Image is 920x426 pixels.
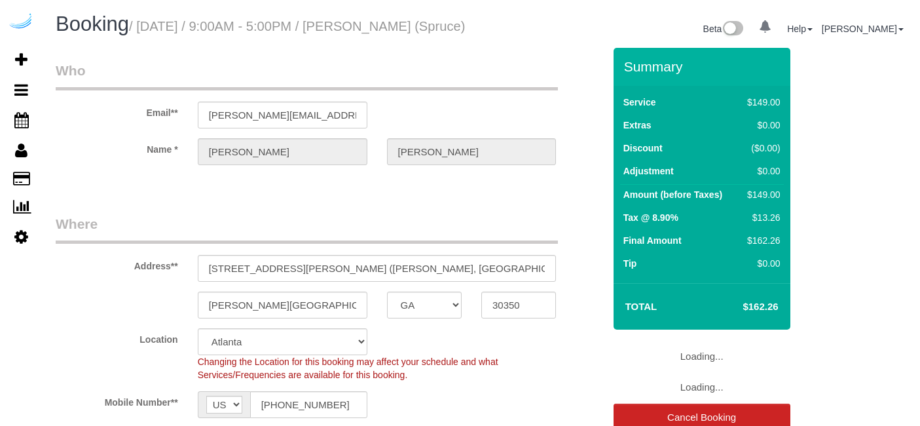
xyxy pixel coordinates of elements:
[742,211,780,224] div: $13.26
[623,188,722,201] label: Amount (before Taxes)
[624,59,784,74] h3: Summary
[56,61,558,90] legend: Who
[46,138,188,156] label: Name *
[742,165,780,178] div: $0.00
[129,19,465,33] small: / [DATE] / 9:00AM - 5:00PM / [PERSON_NAME] (Spruce)
[56,12,129,35] span: Booking
[623,234,682,247] label: Final Amount
[198,357,498,380] span: Changing the Location for this booking may affect your schedule and what Services/Frequencies are...
[623,211,678,224] label: Tax @ 8.90%
[787,24,813,34] a: Help
[742,257,780,270] div: $0.00
[742,142,780,155] div: ($0.00)
[250,391,367,418] input: Mobile Number**
[46,391,188,409] label: Mobile Number**
[822,24,904,34] a: [PERSON_NAME]
[742,96,780,109] div: $149.00
[722,21,743,38] img: New interface
[623,142,663,155] label: Discount
[623,165,674,178] label: Adjustment
[46,328,188,346] label: Location
[481,292,556,319] input: Zip Code**
[625,301,657,312] strong: Total
[742,188,780,201] div: $149.00
[742,119,780,132] div: $0.00
[623,119,652,132] label: Extras
[703,24,744,34] a: Beta
[8,13,34,31] img: Automaid Logo
[198,138,367,165] input: First Name**
[387,138,557,165] input: Last Name**
[623,96,656,109] label: Service
[703,301,778,313] h4: $162.26
[623,257,637,270] label: Tip
[742,234,780,247] div: $162.26
[56,214,558,244] legend: Where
